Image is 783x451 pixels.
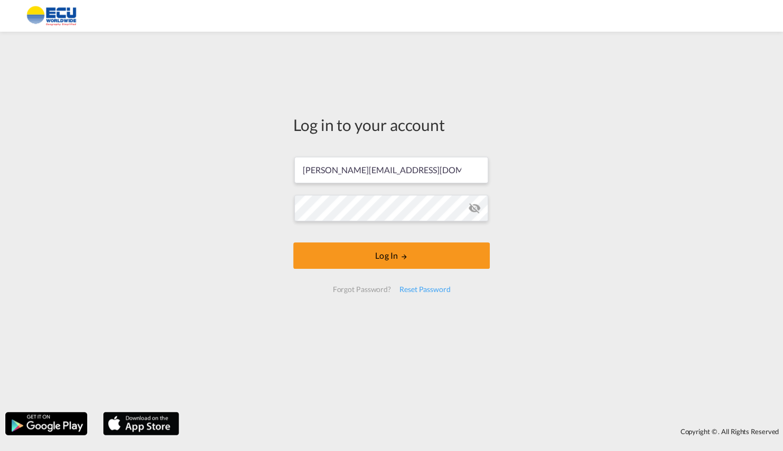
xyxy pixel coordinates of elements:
img: apple.png [102,411,180,436]
img: google.png [4,411,88,436]
input: Enter email/phone number [294,157,488,183]
div: Forgot Password? [328,280,395,299]
div: Reset Password [395,280,455,299]
button: LOGIN [293,242,490,269]
div: Copyright © . All Rights Reserved [184,422,783,440]
md-icon: icon-eye-off [468,202,481,214]
img: 6cccb1402a9411edb762cf9624ab9cda.png [16,4,87,28]
div: Log in to your account [293,114,490,136]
